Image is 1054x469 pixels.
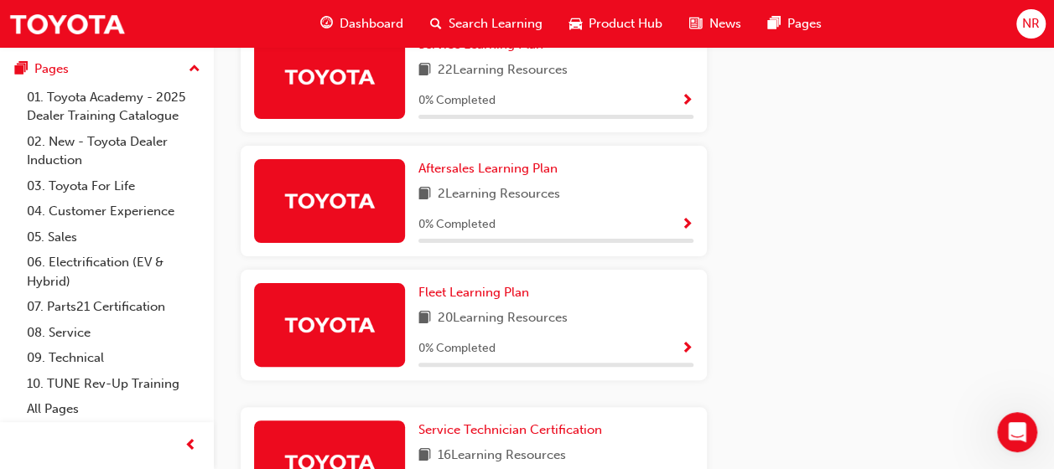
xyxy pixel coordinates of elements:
[449,14,543,33] span: Search Learning
[997,412,1037,452] iframe: Intercom live chat
[418,184,431,205] span: book-icon
[767,13,780,34] span: pages-icon
[20,250,207,294] a: 06. Electrification (EV & Hybrid)
[340,14,403,33] span: Dashboard
[20,129,207,173] a: 02. New - Toyota Dealer Induction
[589,14,662,33] span: Product Hub
[681,90,693,111] button: Show Progress
[418,91,496,111] span: 0 % Completed
[1016,9,1046,39] button: NR
[20,345,207,371] a: 09. Technical
[681,214,693,235] button: Show Progress
[307,7,417,41] a: guage-iconDashboard
[418,420,609,440] a: Service Technician Certification
[418,283,536,302] a: Fleet Learning Plan
[754,7,834,41] a: pages-iconPages
[418,446,431,466] span: book-icon
[20,224,207,250] a: 05. Sales
[417,7,556,41] a: search-iconSearch Learning
[681,94,693,109] span: Show Progress
[283,310,376,339] img: Trak
[569,13,582,34] span: car-icon
[438,60,568,81] span: 22 Learning Resources
[681,342,693,357] span: Show Progress
[418,37,543,52] span: Service Learning Plan
[320,13,333,34] span: guage-icon
[283,62,376,91] img: Trak
[184,435,197,456] span: prev-icon
[681,218,693,233] span: Show Progress
[20,294,207,320] a: 07. Parts21 Certification
[189,59,200,80] span: up-icon
[8,5,126,43] img: Trak
[7,54,207,85] button: Pages
[438,184,560,205] span: 2 Learning Resources
[34,59,69,79] div: Pages
[20,371,207,397] a: 10. TUNE Rev-Up Training
[438,308,568,329] span: 20 Learning Resources
[681,338,693,359] button: Show Progress
[418,60,431,81] span: book-icon
[1022,14,1040,33] span: NR
[20,85,207,129] a: 01. Toyota Academy - 2025 Dealer Training Catalogue
[430,13,442,34] span: search-icon
[418,339,496,358] span: 0 % Completed
[556,7,676,41] a: car-iconProduct Hub
[418,422,602,437] span: Service Technician Certification
[418,285,529,300] span: Fleet Learning Plan
[418,159,564,178] a: Aftersales Learning Plan
[418,215,496,234] span: 0 % Completed
[283,186,376,215] img: Trak
[20,396,207,422] a: All Pages
[20,173,207,199] a: 03. Toyota For Life
[418,308,431,329] span: book-icon
[20,198,207,224] a: 04. Customer Experience
[676,7,754,41] a: news-iconNews
[689,13,702,34] span: news-icon
[709,14,740,33] span: News
[15,62,28,77] span: pages-icon
[787,14,821,33] span: Pages
[418,161,558,176] span: Aftersales Learning Plan
[20,320,207,346] a: 08. Service
[438,446,566,466] span: 16 Learning Resources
